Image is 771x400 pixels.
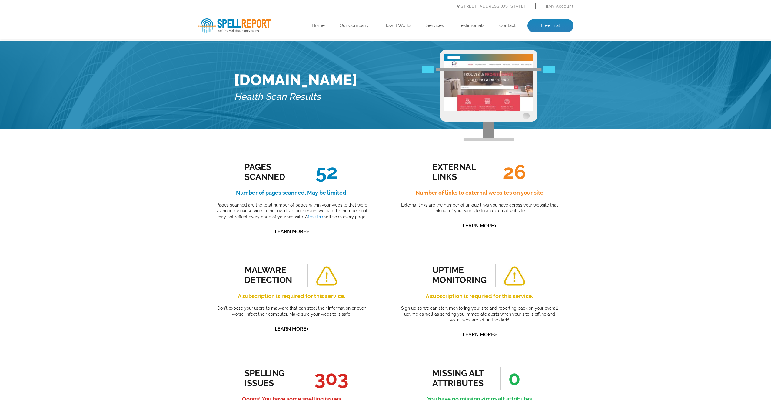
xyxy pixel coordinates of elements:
div: missing alt attributes [432,368,487,388]
div: spelling issues [244,368,299,388]
span: 0 [500,367,520,390]
h1: [DOMAIN_NAME] [234,71,357,89]
h4: A subscription is requried for this service. [399,291,560,301]
span: 26 [495,160,526,183]
span: > [306,227,309,236]
p: Pages scanned are the total number of pages within your website that were scanned by our service.... [211,202,372,220]
span: > [306,324,309,333]
a: Learn More> [463,223,497,229]
img: alert [503,266,526,286]
h4: A subscription is required for this service. [211,291,372,301]
img: Free Webiste Analysis [440,50,537,141]
a: Learn More> [463,332,497,338]
a: Learn More> [275,326,309,332]
span: 303 [307,367,348,390]
img: Free Website Analysis [444,61,533,111]
div: uptime monitoring [432,265,487,285]
div: Pages Scanned [244,162,299,182]
img: alert [315,266,338,286]
div: malware detection [244,265,299,285]
p: External links are the number of unique links you have across your website that link out of your ... [399,202,560,214]
span: 52 [308,160,338,183]
h4: Number of pages scanned. May be limited. [211,188,372,198]
p: Don’t expose your users to malware that can steal their information or even worse, infect their c... [211,305,372,317]
span: > [494,330,497,339]
h4: Number of links to external websites on your site [399,188,560,198]
a: Learn More> [275,229,309,234]
p: Sign up so we can start monitoring your site and reporting back on your overall uptime as well as... [399,305,560,323]
span: > [494,221,497,230]
img: Free Webiste Analysis [422,70,555,77]
h5: Health Scan Results [234,89,357,105]
a: free trial [308,214,324,219]
div: external links [432,162,487,182]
